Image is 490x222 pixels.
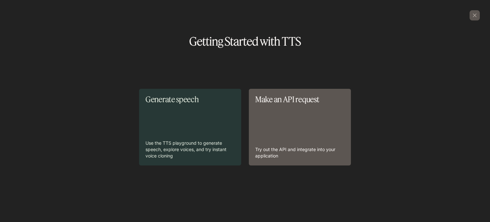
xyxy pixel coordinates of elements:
a: Make an API requestTry out the API and integrate into your application [249,89,351,165]
p: Use the TTS playground to generate speech, explore voices, and try instant voice cloning [145,140,235,159]
p: Generate speech [145,95,235,103]
p: Try out the API and integrate into your application [255,146,345,159]
h1: Getting Started with TTS [10,36,480,47]
p: Make an API request [255,95,345,103]
a: Generate speechUse the TTS playground to generate speech, explore voices, and try instant voice c... [139,89,241,165]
